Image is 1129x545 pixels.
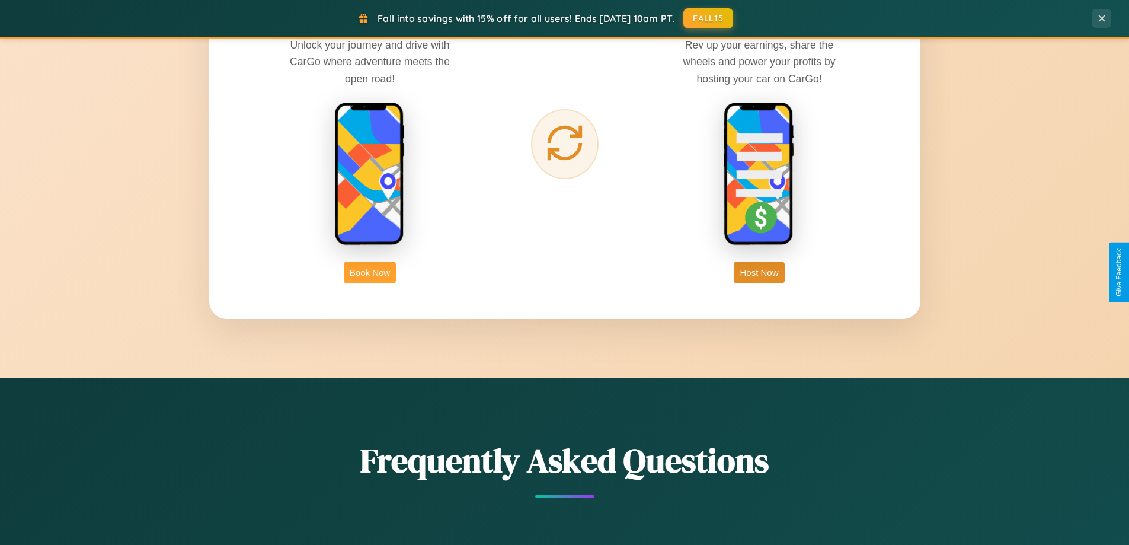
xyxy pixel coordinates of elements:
button: Book Now [344,262,396,283]
span: Fall into savings with 15% off for all users! Ends [DATE] 10am PT. [378,12,674,24]
img: rent phone [334,102,405,247]
button: FALL15 [683,8,733,28]
p: Rev up your earnings, share the wheels and power your profits by hosting your car on CarGo! [670,37,848,87]
p: Unlock your journey and drive with CarGo where adventure meets the open road! [281,37,459,87]
div: Give Feedback [1115,248,1123,297]
h2: Frequently Asked Questions [209,438,920,483]
img: host phone [724,102,795,247]
button: Host Now [734,262,784,283]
